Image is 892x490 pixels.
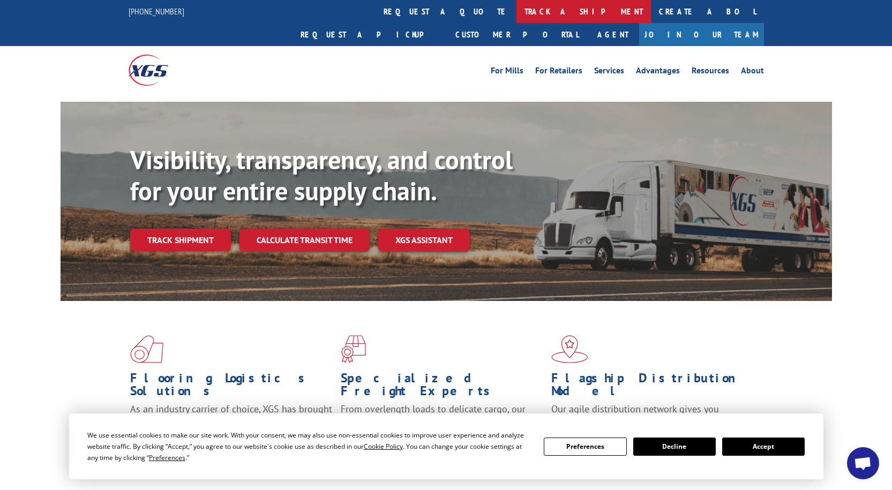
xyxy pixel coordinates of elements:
[551,403,748,428] span: Our agile distribution network gives you nationwide inventory management on demand.
[130,229,231,251] a: Track shipment
[130,403,332,441] span: As an industry carrier of choice, XGS has brought innovation and dedication to flooring logistics...
[87,429,531,463] div: We use essential cookies to make our site work. With your consent, we may also use non-essential ...
[69,413,823,479] div: Cookie Consent Prompt
[491,66,523,78] a: For Mills
[741,66,764,78] a: About
[639,23,764,46] a: Join Our Team
[239,229,370,252] a: Calculate transit time
[594,66,624,78] a: Services
[149,453,185,462] span: Preferences
[535,66,582,78] a: For Retailers
[551,372,754,403] h1: Flagship Distribution Model
[130,143,513,207] b: Visibility, transparency, and control for your entire supply chain.
[692,66,729,78] a: Resources
[636,66,680,78] a: Advantages
[341,372,543,403] h1: Specialized Freight Experts
[633,438,716,456] button: Decline
[341,403,543,450] p: From overlength loads to delicate cargo, our experienced staff knows the best way to move your fr...
[130,335,163,363] img: xgs-icon-total-supply-chain-intelligence-red
[129,6,184,17] a: [PHONE_NUMBER]
[722,438,805,456] button: Accept
[341,335,366,363] img: xgs-icon-focused-on-flooring-red
[847,447,879,479] div: Open chat
[587,23,639,46] a: Agent
[551,335,588,363] img: xgs-icon-flagship-distribution-model-red
[447,23,587,46] a: Customer Portal
[544,438,626,456] button: Preferences
[130,372,333,403] h1: Flooring Logistics Solutions
[293,23,447,46] a: Request a pickup
[378,229,470,252] a: XGS ASSISTANT
[364,442,403,451] span: Cookie Policy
